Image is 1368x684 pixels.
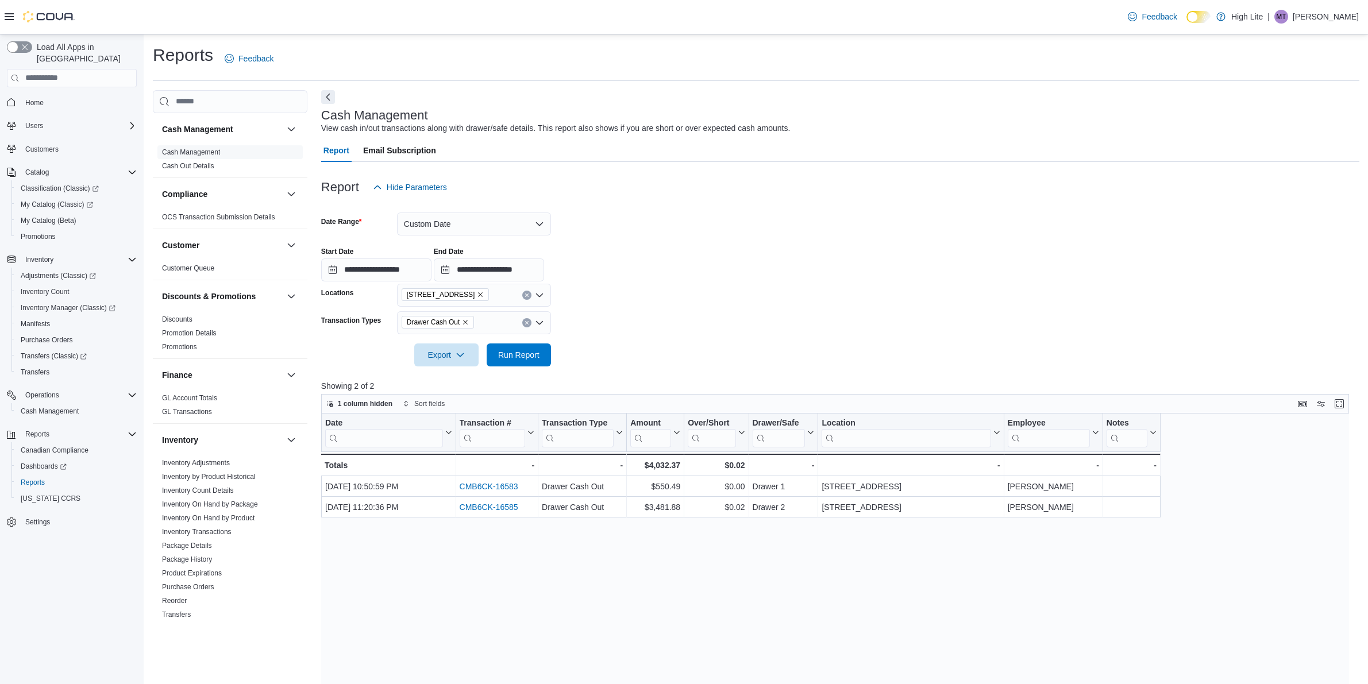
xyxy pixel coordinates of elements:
[16,301,120,315] a: Inventory Manager (Classic)
[162,542,212,550] a: Package Details
[162,393,217,403] span: GL Account Totals
[11,268,141,284] a: Adjustments (Classic)
[162,528,232,536] a: Inventory Transactions
[162,610,191,619] span: Transfers
[16,492,137,505] span: Washington CCRS
[7,90,137,561] nav: Complex example
[16,230,60,244] a: Promotions
[162,342,197,351] span: Promotions
[21,368,49,377] span: Transfers
[542,480,623,493] div: Drawer Cash Out
[462,319,469,326] button: Remove Drawer Cash Out from selection in this group
[21,287,70,296] span: Inventory Count
[1314,397,1328,411] button: Display options
[2,252,141,268] button: Inventory
[21,95,137,110] span: Home
[162,555,212,564] span: Package History
[1186,23,1187,24] span: Dark Mode
[16,492,85,505] a: [US_STATE] CCRS
[21,184,99,193] span: Classification (Classic)
[284,368,298,382] button: Finance
[21,271,96,280] span: Adjustments (Classic)
[21,142,137,156] span: Customers
[498,349,540,361] span: Run Report
[542,458,623,472] div: -
[2,141,141,157] button: Customers
[162,329,217,338] span: Promotion Details
[162,188,207,200] h3: Compliance
[2,94,141,111] button: Home
[822,418,991,428] div: Location
[1107,418,1147,447] div: Notes
[321,316,381,325] label: Transaction Types
[21,515,137,529] span: Settings
[162,161,214,171] span: Cash Out Details
[688,418,735,447] div: Over/Short
[822,500,1000,514] div: [STREET_ADDRESS]
[162,569,222,578] span: Product Expirations
[162,500,258,508] a: Inventory On Hand by Package
[11,332,141,348] button: Purchase Orders
[321,122,791,134] div: View cash in/out transactions along with drawer/safe details. This report also shows if you are s...
[325,458,452,472] div: Totals
[2,513,141,530] button: Settings
[162,513,255,523] span: Inventory On Hand by Product
[162,434,198,446] h3: Inventory
[522,318,531,327] button: Clear input
[16,317,137,331] span: Manifests
[220,47,278,70] a: Feedback
[321,217,362,226] label: Date Range
[1007,480,1099,493] div: [PERSON_NAME]
[688,418,735,428] div: Over/Short
[21,216,76,225] span: My Catalog (Beta)
[542,418,623,447] button: Transaction Type
[284,433,298,447] button: Inventory
[1123,5,1181,28] a: Feedback
[1107,418,1147,428] div: Notes
[459,418,534,447] button: Transaction #
[434,247,464,256] label: End Date
[1186,11,1211,23] input: Dark Mode
[21,96,48,110] a: Home
[822,480,1000,493] div: [STREET_ADDRESS]
[387,181,447,193] span: Hide Parameters
[162,239,199,251] h3: Customer
[21,119,48,133] button: Users
[822,418,991,447] div: Location
[16,181,137,195] span: Classification (Classic)
[16,285,137,299] span: Inventory Count
[21,303,115,312] span: Inventory Manager (Classic)
[414,399,445,408] span: Sort fields
[688,500,745,514] div: $0.02
[21,335,73,345] span: Purchase Orders
[407,289,475,300] span: [STREET_ADDRESS]
[542,418,614,447] div: Transaction Type
[1276,10,1286,24] span: MT
[321,258,431,281] input: Press the down key to open a popover containing a calendar.
[162,514,255,522] a: Inventory On Hand by Product
[16,443,137,457] span: Canadian Compliance
[11,442,141,458] button: Canadian Compliance
[16,333,137,347] span: Purchase Orders
[162,239,282,251] button: Customer
[16,404,83,418] a: Cash Management
[325,418,452,447] button: Date
[368,176,452,199] button: Hide Parameters
[752,418,805,447] div: Drawer/Safe
[11,229,141,245] button: Promotions
[16,365,137,379] span: Transfers
[630,418,671,428] div: Amount
[11,300,141,316] a: Inventory Manager (Classic)
[162,188,282,200] button: Compliance
[1142,11,1177,22] span: Feedback
[162,291,282,302] button: Discounts & Promotions
[32,41,137,64] span: Load All Apps in [GEOGRAPHIC_DATA]
[459,418,525,428] div: Transaction #
[402,316,475,329] span: Drawer Cash Out
[688,458,745,472] div: $0.02
[21,388,137,402] span: Operations
[21,388,64,402] button: Operations
[630,458,680,472] div: $4,032.37
[2,118,141,134] button: Users
[630,480,680,493] div: $550.49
